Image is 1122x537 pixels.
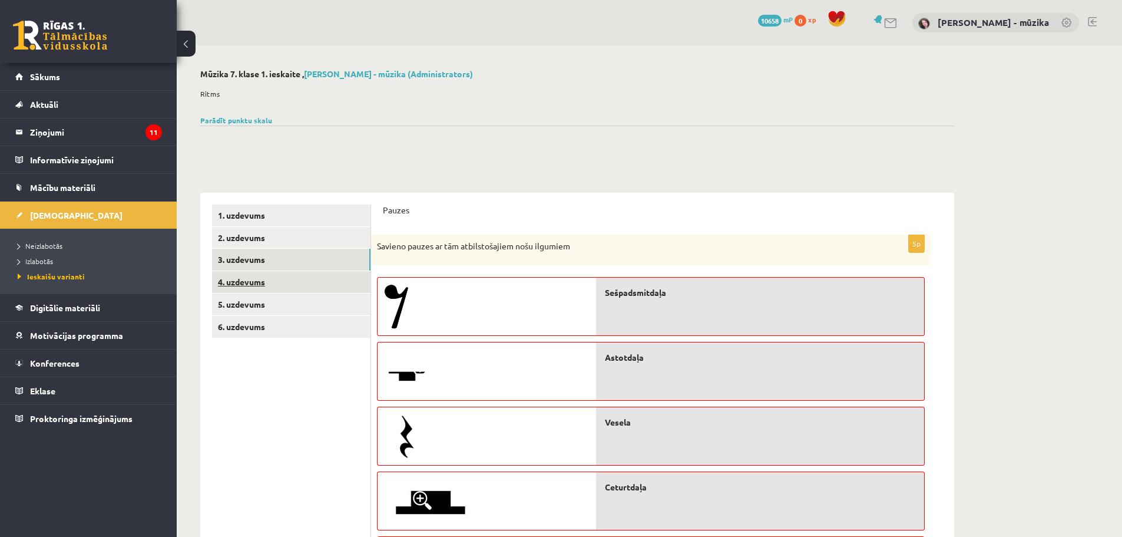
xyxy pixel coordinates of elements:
a: Eklase [15,377,162,404]
span: Sešpadsmitdaļa [605,286,666,299]
a: Rīgas 1. Tālmācības vidusskola [13,21,107,50]
img: Eighth_rest.svg.png [383,284,409,331]
span: Aktuāli [30,99,58,110]
a: [PERSON_NAME] - mūzika [938,17,1049,28]
img: Screenshot_-_11.08.2020___14_50_30.png [383,478,472,525]
a: 4. uzdevums [212,271,370,293]
a: Aktuāli [15,91,162,118]
span: Mācību materiāli [30,182,95,193]
a: Digitālie materiāli [15,294,162,321]
a: Izlabotās [18,256,165,266]
span: Vesela [605,416,631,429]
p: 5p [908,234,925,253]
img: Daina Cielava - mūzika [918,18,930,29]
span: mP [783,15,793,24]
span: Motivācijas programma [30,330,123,341]
span: 0 [795,15,806,27]
a: Sākums [15,63,162,90]
p: Savieno pauzes ar tām atbilstošajiem nošu ilgumiem [377,241,866,252]
a: [PERSON_NAME] - mūzika (Administrators) [304,68,473,79]
span: Izlabotās [18,256,53,266]
span: Konferences [30,358,80,368]
a: Mācību materiāli [15,174,162,201]
img: 98896-200.png [383,348,431,396]
span: Eklase [30,386,55,396]
a: 10658 mP [758,15,793,24]
a: Ziņojumi11 [15,118,162,146]
a: Proktoringa izmēģinājums [15,405,162,432]
p: Ritms [200,88,948,99]
span: Ieskaišu varianti [18,272,85,281]
span: Sākums [30,71,60,82]
span: Astotdaļa [605,351,644,364]
a: Neizlabotās [18,241,165,251]
span: Ceturtdaļa [605,481,647,493]
h2: Mūzika 7. klase 1. ieskaite , [200,69,954,79]
span: Neizlabotās [18,241,62,251]
a: 3. uzdevums [212,249,370,271]
span: Proktoringa izmēģinājums [30,413,133,424]
i: 11 [145,124,162,140]
span: xp [808,15,816,24]
a: Informatīvie ziņojumi [15,146,162,173]
a: [DEMOGRAPHIC_DATA] [15,202,162,229]
a: 6. uzdevums [212,316,370,338]
img: 98899-200.png [383,413,431,460]
a: Parādīt punktu skalu [200,116,272,125]
span: Digitālie materiāli [30,302,100,313]
span: 10658 [758,15,782,27]
a: 1. uzdevums [212,205,370,226]
a: 5. uzdevums [212,294,370,315]
a: 2. uzdevums [212,227,370,249]
a: Motivācijas programma [15,322,162,349]
span: [DEMOGRAPHIC_DATA] [30,210,123,220]
a: 0 xp [795,15,822,24]
p: Pauzes [383,205,942,216]
a: Ieskaišu varianti [18,271,165,282]
legend: Ziņojumi [30,118,162,146]
legend: Informatīvie ziņojumi [30,146,162,173]
a: Konferences [15,350,162,377]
